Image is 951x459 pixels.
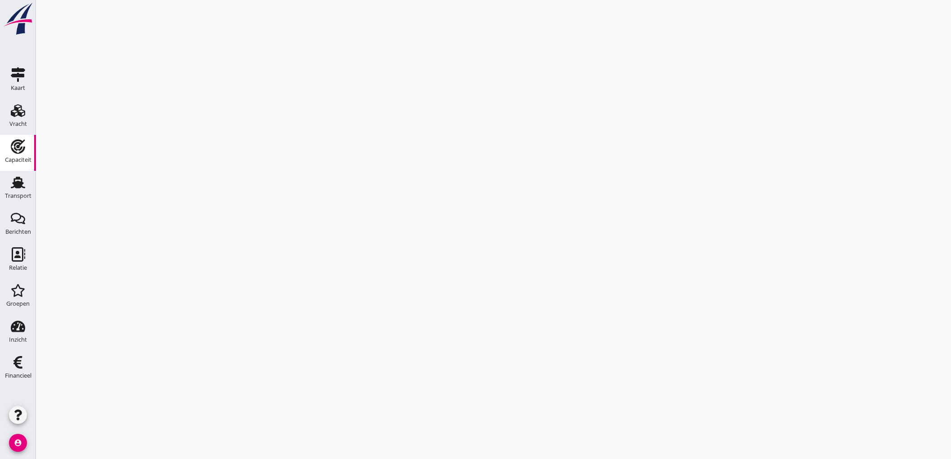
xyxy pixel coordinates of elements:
[5,193,31,199] div: Transport
[5,157,31,163] div: Capaciteit
[9,434,27,452] i: account_circle
[5,229,31,235] div: Berichten
[11,85,25,91] div: Kaart
[6,301,30,307] div: Groepen
[9,121,27,127] div: Vracht
[9,265,27,271] div: Relatie
[5,373,31,379] div: Financieel
[9,337,27,343] div: Inzicht
[2,2,34,36] img: logo-small.a267ee39.svg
